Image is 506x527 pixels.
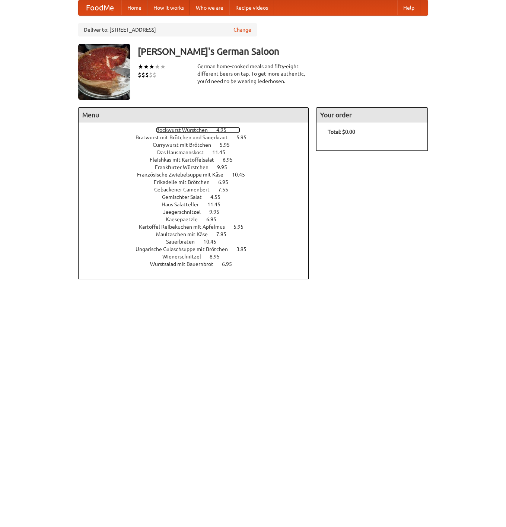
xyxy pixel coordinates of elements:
span: 4.55 [210,194,228,200]
a: Who we are [190,0,229,15]
a: How it works [147,0,190,15]
a: Wurstsalad mit Bauernbrot 6.95 [150,261,246,267]
span: Frikadelle mit Brötchen [154,179,217,185]
span: 6.95 [206,216,224,222]
li: $ [145,71,149,79]
span: Maultaschen mit Käse [156,231,215,237]
b: Total: $0.00 [328,129,355,135]
a: Sauerbraten 10.45 [166,239,230,245]
span: Wurstsalad mit Bauernbrot [150,261,221,267]
span: 4.95 [216,127,234,133]
li: $ [138,71,141,79]
a: Wienerschnitzel 8.95 [162,254,233,260]
a: Help [397,0,420,15]
div: German home-cooked meals and fifty-eight different beers on tap. To get more authentic, you'd nee... [197,63,309,85]
div: Deliver to: [STREET_ADDRESS] [78,23,257,36]
li: ★ [143,63,149,71]
a: Maultaschen mit Käse 7.95 [156,231,240,237]
li: $ [149,71,153,79]
li: $ [141,71,145,79]
span: Currywurst mit Brötchen [153,142,219,148]
span: 8.95 [210,254,227,260]
img: angular.jpg [78,44,130,100]
a: Kartoffel Reibekuchen mit Apfelmus 5.95 [139,224,257,230]
span: 11.45 [207,201,228,207]
a: Frikadelle mit Brötchen 6.95 [154,179,242,185]
a: Recipe videos [229,0,274,15]
li: ★ [149,63,155,71]
span: Frankfurter Würstchen [155,164,216,170]
a: FoodMe [79,0,121,15]
span: Wienerschnitzel [162,254,209,260]
span: 6.95 [222,261,239,267]
span: 10.45 [232,172,252,178]
span: Bratwurst mit Brötchen und Sauerkraut [136,134,235,140]
a: Französische Zwiebelsuppe mit Käse 10.45 [137,172,259,178]
span: 5.95 [236,134,254,140]
a: Gebackener Camenbert 7.55 [154,187,242,193]
span: Das Hausmannskost [157,149,211,155]
span: Jaegerschnitzel [163,209,208,215]
span: Kaesepaetzle [166,216,205,222]
a: Haus Salatteller 11.45 [162,201,234,207]
span: 9.95 [217,164,235,170]
span: 10.45 [203,239,224,245]
span: Fleishkas mit Kartoffelsalat [150,157,222,163]
a: Fleishkas mit Kartoffelsalat 6.95 [150,157,246,163]
span: 3.95 [236,246,254,252]
li: ★ [160,63,166,71]
a: Ungarische Gulaschsuppe mit Brötchen 3.95 [136,246,260,252]
h4: Menu [79,108,309,123]
span: Französische Zwiebelsuppe mit Käse [137,172,231,178]
li: $ [153,71,156,79]
li: ★ [138,63,143,71]
span: 9.95 [209,209,227,215]
span: Gebackener Camenbert [154,187,217,193]
span: Sauerbraten [166,239,202,245]
span: Ungarische Gulaschsuppe mit Brötchen [136,246,235,252]
span: 11.45 [212,149,233,155]
a: Jaegerschnitzel 9.95 [163,209,233,215]
span: Gemischter Salat [162,194,209,200]
a: Change [233,26,251,34]
span: Kartoffel Reibekuchen mit Apfelmus [139,224,232,230]
a: Frankfurter Würstchen 9.95 [155,164,241,170]
a: Currywurst mit Brötchen 5.95 [153,142,244,148]
span: 7.95 [216,231,234,237]
span: 5.95 [233,224,251,230]
a: Bockwurst Würstchen 4.95 [156,127,240,133]
span: 6.95 [223,157,240,163]
h4: Your order [316,108,427,123]
span: 7.55 [218,187,236,193]
span: 5.95 [220,142,237,148]
span: Haus Salatteller [162,201,206,207]
span: 6.95 [218,179,236,185]
li: ★ [155,63,160,71]
a: Das Hausmannskost 11.45 [157,149,239,155]
a: Gemischter Salat 4.55 [162,194,234,200]
a: Kaesepaetzle 6.95 [166,216,230,222]
a: Home [121,0,147,15]
span: Bockwurst Würstchen [156,127,215,133]
a: Bratwurst mit Brötchen und Sauerkraut 5.95 [136,134,260,140]
h3: [PERSON_NAME]'s German Saloon [138,44,428,59]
